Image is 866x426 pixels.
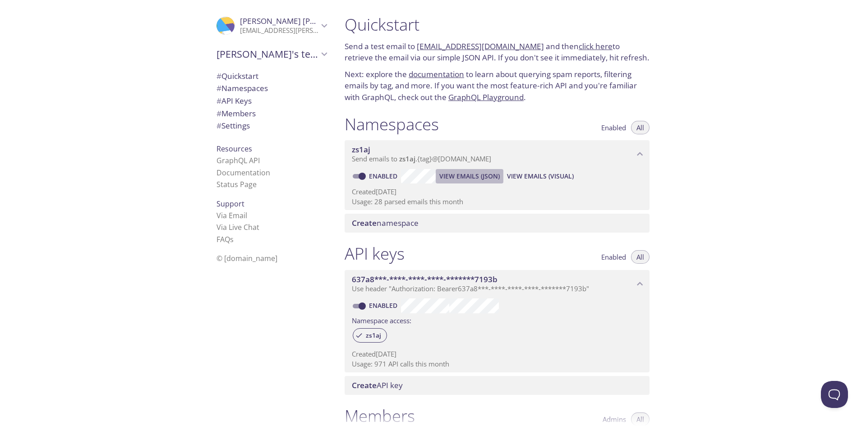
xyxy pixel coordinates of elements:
[216,199,244,209] span: Support
[209,42,334,66] div: Romeo's team
[216,83,268,93] span: Namespaces
[345,14,649,35] h1: Quickstart
[345,406,415,426] h1: Members
[631,250,649,264] button: All
[216,48,318,60] span: [PERSON_NAME]'s team
[345,140,649,168] div: zs1aj namespace
[216,144,252,154] span: Resources
[345,214,649,233] div: Create namespace
[209,82,334,95] div: Namespaces
[368,301,401,310] a: Enabled
[399,154,415,163] span: zs1aj
[579,41,613,51] a: click here
[360,331,387,339] span: zs1aj
[596,250,631,264] button: Enabled
[216,211,247,220] a: Via Email
[631,121,649,134] button: All
[216,234,234,244] a: FAQ
[216,71,221,81] span: #
[352,380,377,390] span: Create
[230,234,234,244] span: s
[352,187,642,197] p: Created [DATE]
[503,169,577,183] button: View Emails (Visual)
[216,253,277,263] span: © [DOMAIN_NAME]
[352,154,491,163] span: Send emails to . {tag} @[DOMAIN_NAME]
[240,16,364,26] span: [PERSON_NAME] [PERSON_NAME]
[209,11,334,41] div: Romeo Briones
[352,313,411,326] label: Namespace access:
[352,359,642,369] p: Usage: 971 API calls this month
[345,114,439,134] h1: Namespaces
[216,120,221,131] span: #
[216,156,260,165] a: GraphQL API
[209,95,334,107] div: API Keys
[352,144,370,155] span: zs1aj
[368,172,401,180] a: Enabled
[216,168,270,178] a: Documentation
[345,376,649,395] div: Create API Key
[345,41,649,64] p: Send a test email to and then to retrieve the email via our simple JSON API. If you don't see it ...
[448,92,524,102] a: GraphQL Playground
[352,197,642,206] p: Usage: 28 parsed emails this month
[409,69,464,79] a: documentation
[345,243,405,264] h1: API keys
[216,71,258,81] span: Quickstart
[209,119,334,132] div: Team Settings
[436,169,503,183] button: View Emails (JSON)
[216,108,256,119] span: Members
[216,96,221,106] span: #
[596,121,631,134] button: Enabled
[216,179,257,189] a: Status Page
[216,222,259,232] a: Via Live Chat
[345,69,649,103] p: Next: explore the to learn about querying spam reports, filtering emails by tag, and more. If you...
[216,120,250,131] span: Settings
[352,349,642,359] p: Created [DATE]
[352,218,419,228] span: namespace
[216,83,221,93] span: #
[240,26,318,35] p: [EMAIL_ADDRESS][PERSON_NAME][DOMAIN_NAME]
[417,41,544,51] a: [EMAIL_ADDRESS][DOMAIN_NAME]
[352,380,403,390] span: API key
[209,107,334,120] div: Members
[439,171,500,182] span: View Emails (JSON)
[821,381,848,408] iframe: Help Scout Beacon - Open
[353,328,387,343] div: zs1aj
[352,218,377,228] span: Create
[216,96,252,106] span: API Keys
[216,108,221,119] span: #
[209,70,334,82] div: Quickstart
[507,171,574,182] span: View Emails (Visual)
